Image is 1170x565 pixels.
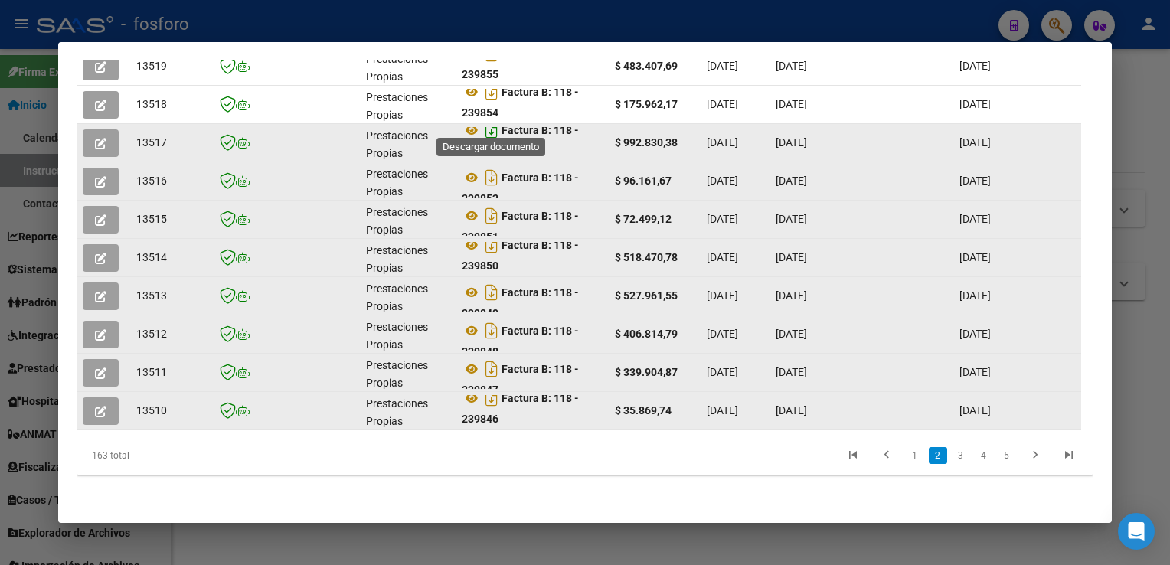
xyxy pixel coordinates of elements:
strong: $ 992.830,38 [615,136,678,149]
i: Descargar documento [482,80,502,104]
span: [DATE] [959,175,991,187]
span: 13512 [136,328,167,340]
span: [DATE] [959,289,991,302]
span: [DATE] [959,404,991,416]
span: [DATE] [776,175,807,187]
i: Descargar documento [482,318,502,343]
strong: $ 483.407,69 [615,60,678,72]
i: Descargar documento [482,165,502,190]
a: 2 [929,447,947,464]
span: Prestaciones Propias [366,91,428,121]
span: Prestaciones Propias [366,359,428,389]
span: [DATE] [707,136,738,149]
i: Descargar documento [482,204,502,228]
strong: Factura B: 118 - 239852 [462,171,579,204]
span: Prestaciones Propias [366,282,428,312]
strong: $ 527.961,55 [615,289,678,302]
a: 1 [906,447,924,464]
i: Descargar documento [482,118,502,142]
strong: $ 175.962,17 [615,98,678,110]
strong: $ 339.904,87 [615,366,678,378]
i: Descargar documento [482,233,502,257]
span: [DATE] [707,98,738,110]
span: 13518 [136,98,167,110]
span: 13514 [136,251,167,263]
strong: Factura B: 118 - 239854 [462,86,579,119]
span: 13516 [136,175,167,187]
span: 13519 [136,60,167,72]
i: Descargar documento [482,280,502,305]
strong: $ 72.499,12 [615,213,672,225]
span: Prestaciones Propias [366,321,428,351]
i: Descargar documento [482,386,502,410]
span: [DATE] [707,213,738,225]
span: [DATE] [707,366,738,378]
a: 3 [952,447,970,464]
span: 13515 [136,213,167,225]
span: Prestaciones Propias [366,244,428,274]
span: [DATE] [707,175,738,187]
span: [DATE] [707,251,738,263]
li: page 5 [995,443,1018,469]
span: [DATE] [707,328,738,340]
div: Open Intercom Messenger [1118,513,1155,550]
span: [DATE] [707,404,738,416]
strong: $ 96.161,67 [615,175,672,187]
span: [DATE] [707,60,738,72]
strong: Factura B: 118 - 239848 [462,325,579,358]
span: Prestaciones Propias [366,206,428,236]
span: [DATE] [707,289,738,302]
strong: $ 406.814,79 [615,328,678,340]
a: go to last page [1054,447,1083,464]
strong: $ 518.470,78 [615,251,678,263]
div: 163 total [77,436,277,475]
strong: Factura B: 118 - 239855 [462,47,579,80]
span: 13513 [136,289,167,302]
strong: $ 35.869,74 [615,404,672,416]
span: [DATE] [959,366,991,378]
span: [DATE] [959,60,991,72]
span: [DATE] [776,404,807,416]
span: [DATE] [776,366,807,378]
span: Prestaciones Propias [366,168,428,198]
a: go to next page [1021,447,1050,464]
span: [DATE] [959,98,991,110]
span: [DATE] [776,60,807,72]
i: Descargar documento [482,357,502,381]
span: [DATE] [776,251,807,263]
strong: Factura B: 118 - 239850 [462,239,579,272]
span: [DATE] [959,251,991,263]
span: 13511 [136,366,167,378]
span: [DATE] [959,136,991,149]
li: page 4 [972,443,995,469]
strong: Factura B: 118 - 239846 [462,392,579,425]
strong: Factura B: 118 - 239853 [462,124,579,157]
span: 13510 [136,404,167,416]
li: page 1 [904,443,927,469]
span: Prestaciones Propias [366,129,428,159]
a: 5 [998,447,1016,464]
strong: Factura B: 118 - 239849 [462,286,579,319]
span: [DATE] [776,98,807,110]
span: [DATE] [776,136,807,149]
span: Prestaciones Propias [366,397,428,427]
a: 4 [975,447,993,464]
a: go to first page [838,447,868,464]
li: page 3 [949,443,972,469]
span: [DATE] [959,328,991,340]
strong: Factura B: 118 - 239847 [462,363,579,396]
span: [DATE] [959,213,991,225]
span: [DATE] [776,213,807,225]
a: go to previous page [872,447,901,464]
span: [DATE] [776,289,807,302]
strong: Factura B: 118 - 239851 [462,210,579,243]
li: page 2 [927,443,949,469]
span: [DATE] [776,328,807,340]
span: 13517 [136,136,167,149]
